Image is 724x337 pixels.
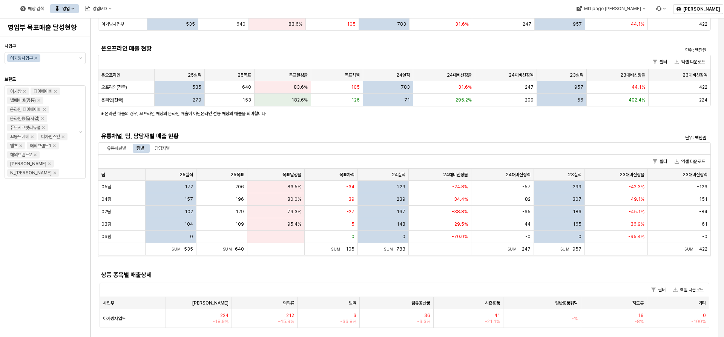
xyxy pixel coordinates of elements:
span: -34.4% [452,196,468,202]
span: 23대비신장액 [683,72,707,78]
span: 아가방사업부 [103,315,126,322]
div: 유통채널별 [107,144,126,153]
span: Sum [560,247,573,251]
span: 25목표 [238,72,251,78]
span: 206 [235,184,244,190]
span: -422 [697,21,707,27]
span: -61 [699,221,707,227]
span: 640 [235,246,244,252]
span: -45.1% [629,209,644,215]
div: Remove 온라인용품(사입) [41,117,44,120]
span: 24대비신장율 [443,172,468,178]
span: 아가방사업부 [101,21,124,27]
div: 디자인스킨 [41,133,60,140]
span: 발육 [349,300,356,306]
span: -39 [346,196,354,202]
button: 영업MD [80,4,116,13]
div: N_[PERSON_NAME] [10,169,52,177]
span: 25목표 [230,172,244,178]
span: 25실적 [179,172,193,178]
span: 783 [401,84,410,90]
span: -422 [697,84,707,90]
div: 온라인 디어베이비 [10,106,41,113]
button: 엑셀 다운로드 [672,157,708,166]
span: 109 [235,221,244,227]
div: Remove 엘츠 [19,144,22,147]
span: 0 [703,312,706,319]
button: [PERSON_NAME] [673,4,723,14]
div: Remove 온라인 디어베이비 [43,108,46,111]
span: 19 [638,312,644,319]
span: 83.6% [294,84,308,90]
span: 0 [402,234,405,240]
span: -5 [349,221,354,227]
span: 212 [286,312,294,319]
span: 83.5% [287,184,301,190]
span: 0 [578,234,581,240]
span: -100% [691,319,706,325]
div: 아가방사업부 [10,54,33,62]
span: -151 [697,196,707,202]
span: 41 [494,312,500,319]
div: 팀별 [137,144,144,153]
span: -70.0% [452,234,468,240]
div: Remove 퓨토시크릿리뉴얼 [42,126,45,129]
div: Remove 디어베이비 [54,90,57,93]
span: 온오프라인 [101,72,120,78]
span: 하드류 [632,300,644,306]
span: 목표달성율 [282,172,301,178]
span: Sum [384,247,396,251]
span: 129 [236,209,244,215]
span: 239 [397,196,405,202]
span: -18.9% [213,319,229,325]
span: 팀 [101,172,105,178]
span: 24실적 [396,72,410,78]
div: 팀별 [132,144,149,153]
span: Sum [331,247,344,251]
span: 24대비신장액 [509,72,534,78]
span: 목표차액 [339,172,354,178]
span: 224 [220,312,229,319]
span: 148 [397,221,405,227]
span: 25실적 [188,72,201,78]
span: -105 [344,246,354,252]
button: 제안 사항 표시 [76,86,85,179]
span: -0 [525,234,531,240]
span: -247 [520,246,531,252]
span: Sum [508,247,520,251]
div: Remove 해외브랜드1 [53,144,56,147]
span: 209 [525,97,534,103]
span: -105 [345,21,356,27]
div: Remove 아가방 [23,90,26,93]
div: 영업MD [92,6,107,11]
h5: 유통채널, 팀, 담당자별 매출 현황 [101,132,555,140]
button: 필터 [650,157,670,166]
span: -57 [522,184,531,190]
span: -247 [523,84,534,90]
span: Sum [223,247,235,251]
span: 83.6% [288,21,302,27]
span: 목표차액 [345,72,360,78]
button: 매장 검색 [16,4,49,13]
strong: 온라인 전용 매장의 매출 [201,111,242,116]
span: 957 [572,246,581,252]
span: 기타 [698,300,706,306]
div: 담당자별 [150,144,174,153]
div: 엘츠 [10,142,18,149]
span: 브랜드 [5,77,16,82]
span: 279 [193,97,201,103]
span: 104 [184,221,193,227]
span: 182.6% [291,97,308,103]
span: -3.3% [417,319,430,325]
span: -24.8% [452,184,468,190]
span: Sum [172,247,184,251]
div: Remove 디자인스킨 [61,135,64,138]
span: 196 [235,196,244,202]
span: 153 [242,97,251,103]
div: 영업 [62,6,70,11]
span: -34 [346,184,354,190]
span: -27 [347,209,354,215]
span: -105 [349,84,360,90]
span: -44 [522,221,531,227]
